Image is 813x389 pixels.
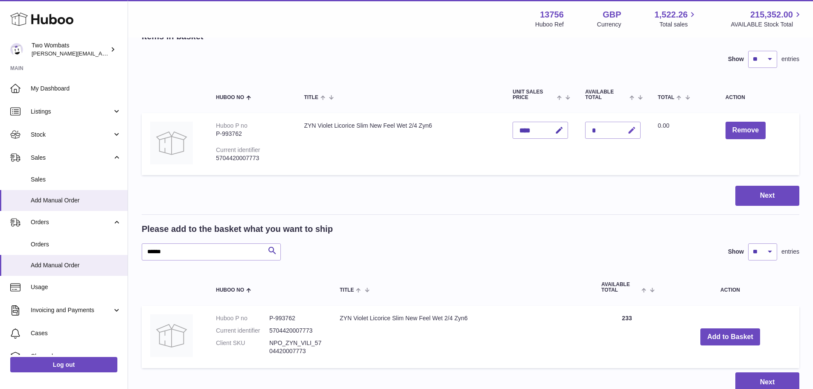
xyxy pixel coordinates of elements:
div: Current identifier [216,146,260,153]
span: entries [781,248,799,256]
span: Title [340,287,354,293]
span: AVAILABLE Total [585,89,627,100]
dt: Current identifier [216,327,269,335]
span: Usage [31,283,121,291]
span: Total [658,95,674,100]
span: Invoicing and Payments [31,306,112,314]
span: Listings [31,108,112,116]
div: 5704420007773 [216,154,287,162]
span: Orders [31,240,121,249]
dd: 5704420007773 [269,327,323,335]
div: Two Wombats [32,41,108,58]
th: Action [661,273,799,301]
span: Channels [31,352,121,360]
button: Add to Basket [700,328,760,346]
span: My Dashboard [31,85,121,93]
div: Huboo P no [216,122,248,129]
span: Cases [31,329,121,337]
td: ZYN Violet Licorice Slim New Feel Wet 2/4 Zyn6 [331,306,593,368]
span: Add Manual Order [31,261,121,269]
div: Currency [597,20,621,29]
td: ZYN Violet Licorice Slim New Feel Wet 2/4 Zyn6 [295,113,504,175]
div: Huboo Ref [535,20,564,29]
h2: Please add to the basket what you want to ship [142,223,333,235]
a: Log out [10,357,117,372]
div: P-993762 [216,130,287,138]
td: 233 [593,306,661,368]
dd: NPO_ZYN_VILI_5704420007773 [269,339,323,355]
a: 215,352.00 AVAILABLE Stock Total [731,9,803,29]
span: Total sales [659,20,697,29]
span: 0.00 [658,122,669,129]
span: Title [304,95,318,100]
dd: P-993762 [269,314,323,322]
button: Next [735,186,799,206]
span: Huboo no [216,95,244,100]
dt: Client SKU [216,339,269,355]
span: 1,522.26 [655,9,688,20]
a: 1,522.26 Total sales [655,9,698,29]
span: Sales [31,175,121,184]
span: 215,352.00 [750,9,793,20]
dt: Huboo P no [216,314,269,322]
img: ZYN Violet Licorice Slim New Feel Wet 2/4 Zyn6 [150,122,193,164]
span: Stock [31,131,112,139]
span: AVAILABLE Stock Total [731,20,803,29]
span: Unit Sales Price [513,89,555,100]
span: [PERSON_NAME][EMAIL_ADDRESS][PERSON_NAME][DOMAIN_NAME] [32,50,217,57]
button: Remove [726,122,766,139]
span: Huboo no [216,287,244,293]
strong: 13756 [540,9,564,20]
label: Show [728,55,744,63]
span: Sales [31,154,112,162]
img: adam.randall@twowombats.com [10,43,23,56]
span: Add Manual Order [31,196,121,205]
strong: GBP [603,9,621,20]
label: Show [728,248,744,256]
span: Orders [31,218,112,226]
img: ZYN Violet Licorice Slim New Feel Wet 2/4 Zyn6 [150,314,193,357]
span: AVAILABLE Total [601,282,639,293]
span: entries [781,55,799,63]
div: Action [726,95,791,100]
